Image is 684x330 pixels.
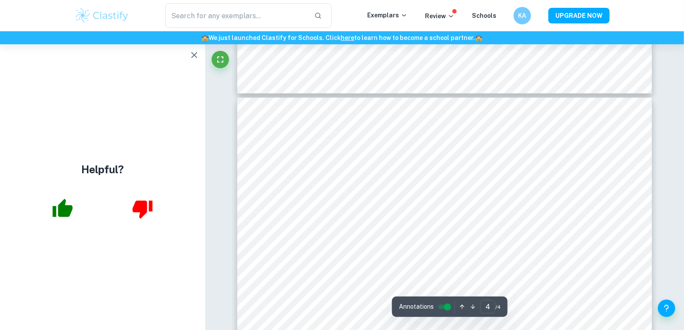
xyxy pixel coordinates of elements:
a: here [341,34,355,41]
button: UPGRADE NOW [548,8,610,23]
p: Review [425,11,455,21]
a: Schools [472,12,496,19]
input: Search for any exemplars... [165,3,307,28]
button: Fullscreen [212,51,229,68]
h4: Helpful? [81,162,124,177]
span: Annotations [399,302,434,311]
button: KA [514,7,531,24]
h6: We just launched Clastify for Schools. Click to learn how to become a school partner. [2,33,682,43]
span: 🏫 [475,34,483,41]
span: / 4 [495,303,501,311]
h6: KA [518,11,528,20]
p: Exemplars [367,10,408,20]
img: Clastify logo [74,7,129,24]
button: Help and Feedback [658,300,675,317]
span: 🏫 [202,34,209,41]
